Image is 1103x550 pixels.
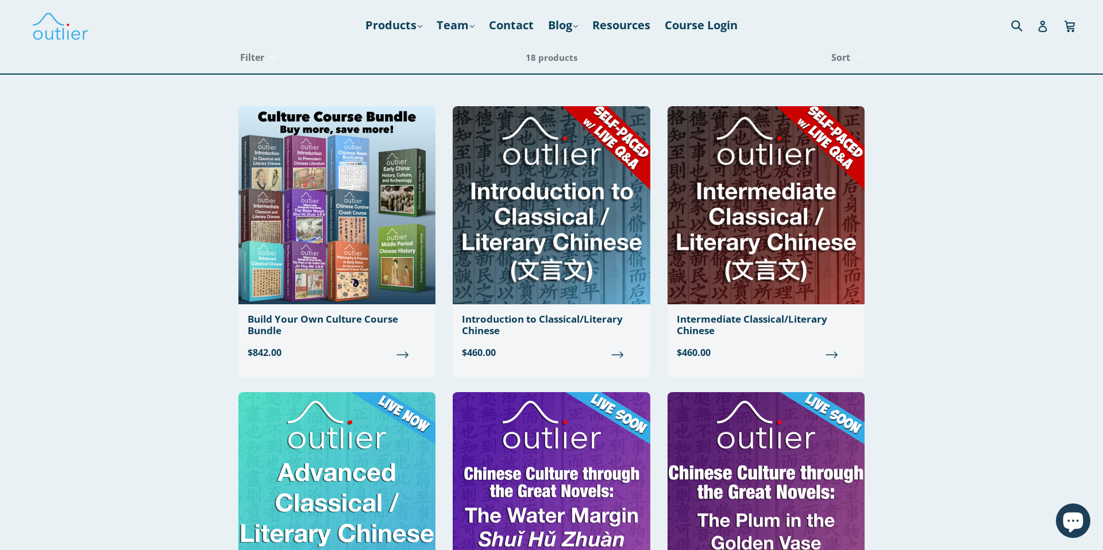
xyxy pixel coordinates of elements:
img: Outlier Linguistics [32,9,89,42]
a: Introduction to Classical/Literary Chinese $460.00 [453,106,650,369]
span: $842.00 [248,346,426,360]
a: Build Your Own Culture Course Bundle $842.00 [238,106,435,369]
a: Course Login [659,15,743,36]
input: Search [1008,13,1040,37]
inbox-online-store-chat: Shopify online store chat [1052,503,1094,541]
span: 18 products [526,52,577,63]
a: Products [360,15,428,36]
a: Team [431,15,480,36]
img: Intermediate Classical/Literary Chinese [668,106,865,304]
a: Resources [587,15,656,36]
img: Introduction to Classical/Literary Chinese [453,106,650,304]
img: Build Your Own Culture Course Bundle [238,106,435,304]
div: Intermediate Classical/Literary Chinese [677,313,855,337]
a: Intermediate Classical/Literary Chinese $460.00 [668,106,865,369]
span: $460.00 [462,346,641,360]
div: Introduction to Classical/Literary Chinese [462,313,641,337]
a: Blog [542,15,584,36]
a: Contact [483,15,539,36]
span: $460.00 [677,346,855,360]
div: Build Your Own Culture Course Bundle [248,313,426,337]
